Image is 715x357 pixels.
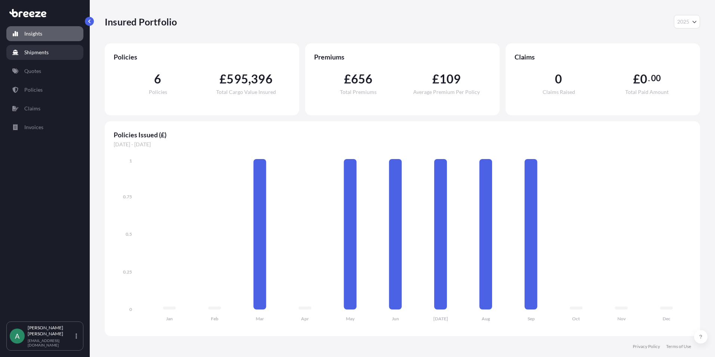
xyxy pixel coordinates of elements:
span: 2025 [677,18,689,25]
p: Policies [24,86,43,94]
p: Insights [24,30,42,37]
span: Claims [515,52,691,61]
tspan: Dec [663,316,670,321]
a: Invoices [6,120,83,135]
span: Premiums [314,52,491,61]
span: Policies [149,89,167,95]
p: Claims [24,105,40,112]
a: Privacy Policy [633,344,660,350]
span: £ [220,73,227,85]
tspan: 0.25 [123,269,132,275]
tspan: Sep [528,316,535,321]
span: 0 [555,73,562,85]
tspan: Jun [392,316,399,321]
span: Policies [114,52,290,61]
tspan: May [346,316,355,321]
tspan: 0.5 [126,231,132,237]
tspan: Jan [166,316,173,321]
span: A [15,332,19,340]
tspan: 1 [129,158,132,164]
p: [EMAIL_ADDRESS][DOMAIN_NAME] [28,338,74,347]
a: Claims [6,101,83,116]
p: Insured Portfolio [105,16,177,28]
p: [PERSON_NAME] [PERSON_NAME] [28,325,74,337]
span: 109 [439,73,461,85]
span: 396 [251,73,273,85]
span: , [248,73,251,85]
span: Total Paid Amount [625,89,669,95]
span: Total Premiums [340,89,377,95]
span: 0 [640,73,647,85]
span: [DATE] - [DATE] [114,141,691,148]
tspan: Oct [572,316,580,321]
p: Shipments [24,49,49,56]
p: Invoices [24,123,43,131]
tspan: Nov [617,316,626,321]
span: 00 [651,75,661,81]
tspan: [DATE] [433,316,448,321]
span: Claims Raised [543,89,575,95]
span: 595 [227,73,248,85]
span: . [648,75,650,81]
span: Policies Issued (£) [114,130,691,139]
span: 656 [351,73,373,85]
button: Year Selector [674,15,700,28]
tspan: 0.75 [123,194,132,199]
a: Shipments [6,45,83,60]
span: Average Premium Per Policy [413,89,480,95]
span: £ [344,73,351,85]
a: Terms of Use [666,344,691,350]
tspan: Feb [211,316,218,321]
p: Quotes [24,67,41,75]
a: Policies [6,82,83,97]
span: 6 [154,73,161,85]
a: Quotes [6,64,83,79]
span: Total Cargo Value Insured [216,89,276,95]
span: £ [633,73,640,85]
span: £ [432,73,439,85]
tspan: Aug [482,316,490,321]
tspan: 0 [129,306,132,312]
tspan: Apr [301,316,309,321]
a: Insights [6,26,83,41]
tspan: Mar [256,316,264,321]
